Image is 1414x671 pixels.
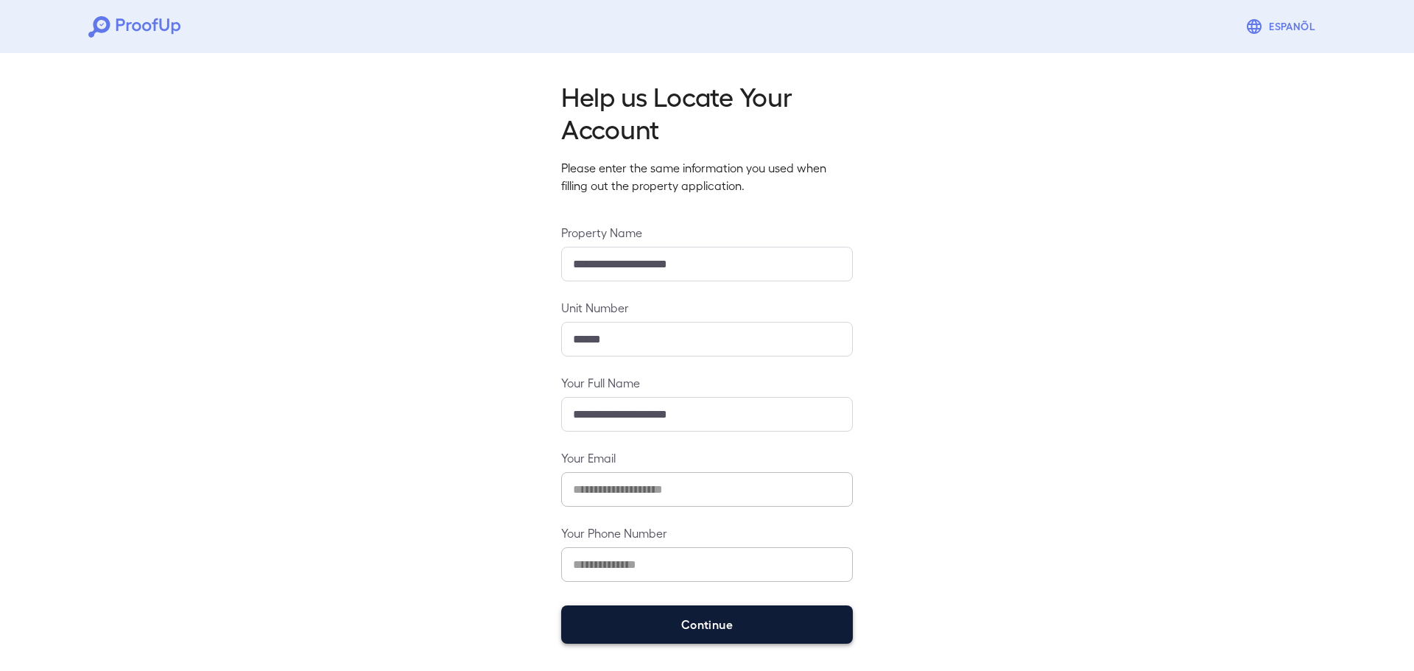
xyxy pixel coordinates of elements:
label: Your Phone Number [561,524,853,541]
label: Unit Number [561,299,853,316]
label: Your Full Name [561,374,853,391]
h2: Help us Locate Your Account [561,80,853,144]
label: Your Email [561,449,853,466]
p: Please enter the same information you used when filling out the property application. [561,159,853,194]
button: Continue [561,605,853,644]
label: Property Name [561,224,853,241]
button: Espanõl [1239,12,1326,41]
